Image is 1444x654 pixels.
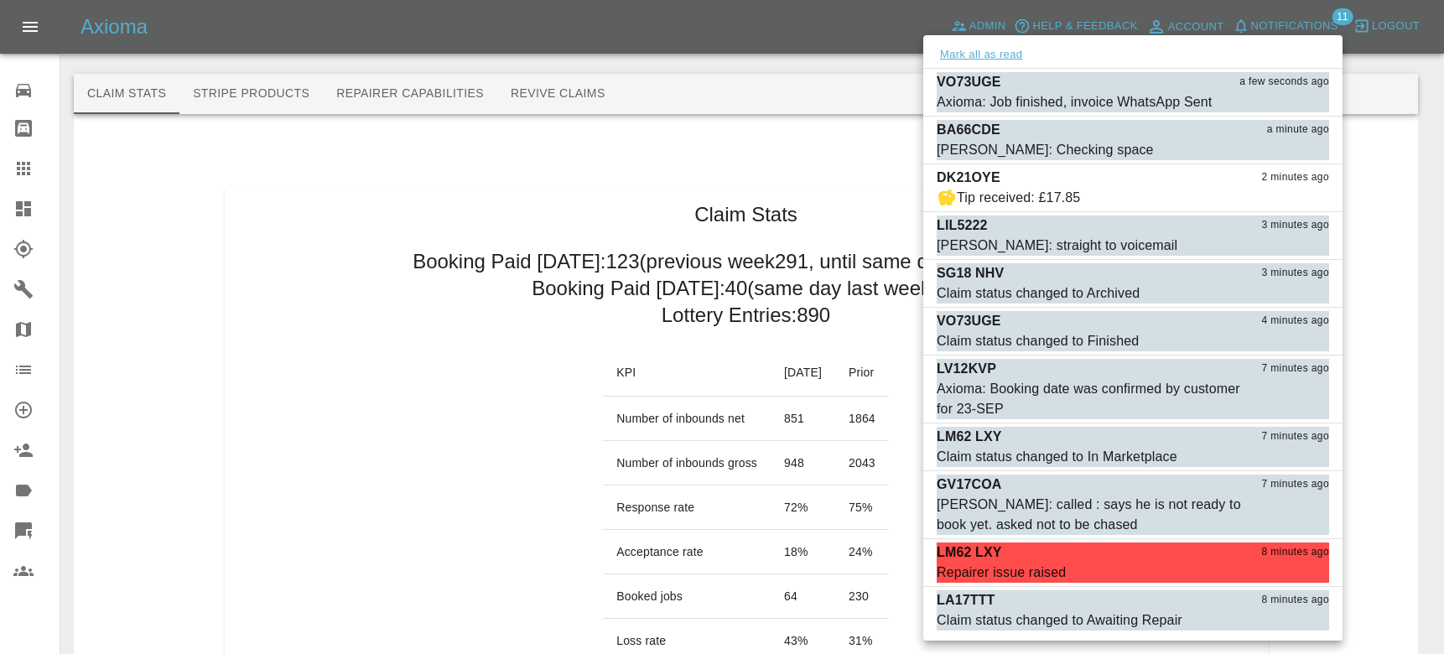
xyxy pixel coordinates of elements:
[937,283,1140,304] div: Claim status changed to Archived
[1261,476,1329,493] span: 7 minutes ago
[937,215,988,236] p: LIL5222
[1261,169,1329,186] span: 2 minutes ago
[937,120,1000,140] p: BA66CDE
[937,563,1066,583] div: Repairer issue raised
[937,263,1004,283] p: SG18 NHV
[937,92,1212,112] div: Axioma: Job finished, invoice WhatsApp Sent
[1261,592,1329,609] span: 8 minutes ago
[937,168,1000,188] p: DK21OYE
[937,140,1154,160] div: [PERSON_NAME]: Checking space
[937,447,1177,467] div: Claim status changed to In Marketplace
[937,379,1245,419] div: Axioma: Booking date was confirmed by customer for 23-SEP
[937,236,1177,256] div: [PERSON_NAME]: straight to voicemail
[937,495,1245,535] div: [PERSON_NAME]: called : says he is not ready to book yet. asked not to be chased
[1261,361,1329,377] span: 7 minutes ago
[937,610,1182,631] div: Claim status changed to Awaiting Repair
[937,427,1002,447] p: LM62 LXY
[937,590,995,610] p: LA17TTT
[937,542,1002,563] p: LM62 LXY
[1261,217,1329,234] span: 3 minutes ago
[937,475,1002,495] p: GV17COA
[1239,74,1329,91] span: a few seconds ago
[937,45,1026,65] button: Mark all as read
[937,311,1001,331] p: VO73UGE
[937,359,996,379] p: LV12KVP
[937,72,1001,92] p: VO73UGE
[1261,428,1329,445] span: 7 minutes ago
[1261,265,1329,282] span: 3 minutes ago
[1267,122,1329,138] span: a minute ago
[937,331,1139,351] div: Claim status changed to Finished
[1261,313,1329,330] span: 4 minutes ago
[1261,544,1329,561] span: 8 minutes ago
[957,188,1080,208] div: Tip received: £17.85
